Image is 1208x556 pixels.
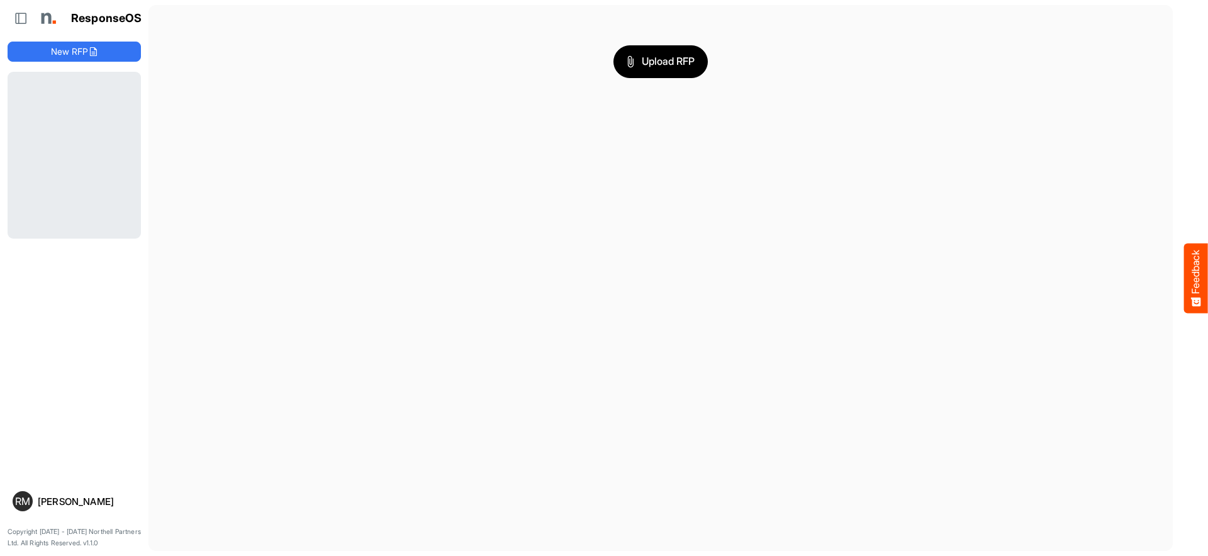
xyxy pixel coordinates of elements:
[35,6,60,31] img: Northell
[8,526,141,548] p: Copyright [DATE] - [DATE] Northell Partners Ltd. All Rights Reserved. v1.1.0
[613,45,708,78] button: Upload RFP
[627,54,695,70] span: Upload RFP
[71,12,142,25] h1: ResponseOS
[15,496,30,506] span: RM
[38,497,136,506] div: [PERSON_NAME]
[1184,243,1208,313] button: Feedback
[8,42,141,62] button: New RFP
[8,72,141,239] div: Loading...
